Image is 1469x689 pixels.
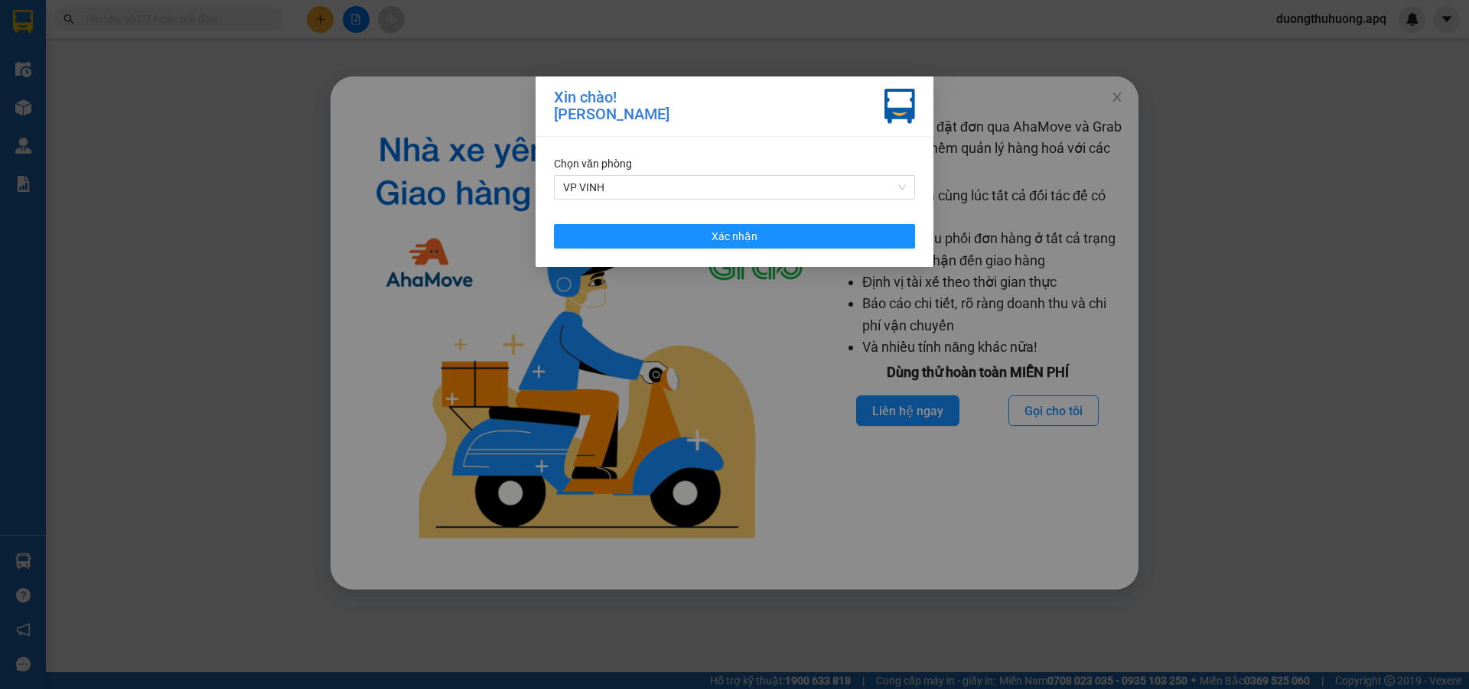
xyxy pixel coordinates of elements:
div: Xin chào! [PERSON_NAME] [554,89,669,124]
img: vxr-icon [884,89,915,124]
span: VP VINH [563,176,906,199]
span: Xác nhận [712,228,757,245]
div: Chọn văn phòng [554,155,915,172]
button: Xác nhận [554,224,915,249]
